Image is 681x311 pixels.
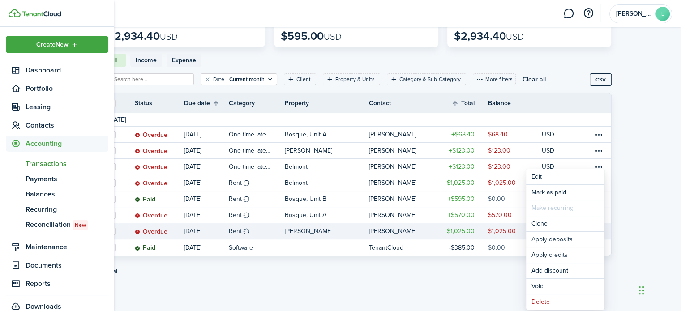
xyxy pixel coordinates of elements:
[285,98,369,108] th: Property
[135,239,184,256] a: Paid
[526,279,604,294] button: Void
[229,146,271,155] table-info-title: One time late fee
[526,216,604,231] a: Clone
[368,143,434,158] a: [PERSON_NAME]
[434,175,488,191] a: $1,025.00
[184,226,201,236] p: [DATE]
[285,178,308,187] p: Belmont
[135,143,184,158] a: Overdue
[368,163,416,170] table-profile-info-text: [PERSON_NAME]
[451,130,474,139] table-amount-title: $68.40
[447,194,474,204] table-amount-title: $595.00
[184,146,201,155] p: [DATE]
[285,207,369,223] a: Bosque, Unit A
[135,223,184,239] a: Overdue
[368,98,434,108] th: Contact
[184,191,229,207] a: [DATE]
[135,244,155,251] status: Paid
[523,73,546,85] button: Clear all
[201,73,277,85] filter-tag: Open filter
[448,162,474,171] table-amount-title: $123.00
[285,226,332,236] p: [PERSON_NAME]
[639,277,644,304] div: Drag
[399,75,461,83] filter-tag-label: Category & Sub-Category
[136,55,157,65] span: Income
[184,159,229,175] a: [DATE]
[6,187,108,202] a: Balances
[184,98,229,109] th: Sort
[368,228,416,235] table-profile-info-text: [PERSON_NAME]
[448,243,474,252] table-amount-title: $385.00
[227,75,265,83] filter-tag-value: Current month
[443,226,474,236] table-amount-title: $1,025.00
[213,75,224,83] filter-tag-label: Date
[102,115,133,124] td: [DATE]
[541,146,554,155] p: USD
[368,175,434,191] a: [PERSON_NAME]
[184,178,201,187] p: [DATE]
[541,159,566,175] a: USD
[285,223,369,239] a: [PERSON_NAME]
[26,102,108,112] span: Leasing
[135,159,184,175] a: Overdue
[488,178,515,187] table-amount-description: $1,025.00
[368,179,416,187] table-profile-info-text: [PERSON_NAME]
[448,146,474,155] table-amount-title: $123.00
[323,73,380,85] filter-tag: Open filter
[473,73,516,85] button: More filters
[26,189,108,200] span: Balances
[368,239,434,256] a: TenantCloud
[135,175,184,191] a: Overdue
[368,223,434,239] a: [PERSON_NAME]
[488,98,541,108] th: Balance
[526,232,604,247] button: Apply deposits
[135,148,167,155] status: Overdue
[488,127,541,142] a: $68.40
[6,276,108,292] a: Reports
[434,127,488,142] a: $68.40
[368,207,434,223] a: [PERSON_NAME]
[488,223,541,239] a: $1,025.00
[488,210,511,220] table-amount-description: $570.00
[6,217,108,232] a: ReconciliationNew
[26,260,108,271] span: Documents
[488,130,507,139] table-amount-description: $68.40
[434,223,488,239] a: $1,025.00
[434,191,488,207] a: $595.00
[541,130,554,139] p: USD
[135,228,167,235] status: Overdue
[229,162,271,171] table-info-title: One time late fee
[488,239,541,256] a: $0.00
[526,169,604,184] button: Edit
[184,223,229,239] a: [DATE]
[135,132,167,139] status: Overdue
[488,146,510,155] table-amount-description: $123.00
[284,73,316,85] filter-tag: Open filter
[135,207,184,223] a: Overdue
[541,143,566,158] a: USD
[434,143,488,158] a: $123.00
[368,212,416,219] table-profile-info-text: [PERSON_NAME]
[135,180,167,187] status: Overdue
[526,185,604,200] a: Mark as paid
[285,159,369,175] a: Belmont
[368,191,434,207] a: [PERSON_NAME]
[172,55,196,65] span: Expense
[541,127,566,142] a: USD
[229,159,285,175] a: One time late fee
[229,223,285,239] a: Rent
[368,131,416,138] table-profile-info-text: [PERSON_NAME]
[488,159,541,175] a: $123.00
[488,207,541,223] a: $570.00
[229,98,285,108] th: Category
[184,162,201,171] p: [DATE]
[434,207,488,223] a: $570.00
[285,130,326,139] p: Bosque, Unit A
[447,210,474,220] table-amount-title: $570.00
[285,210,326,220] p: Bosque, Unit A
[285,143,369,158] a: [PERSON_NAME]
[184,243,201,252] p: [DATE]
[434,159,488,175] a: $123.00
[541,162,554,171] p: USD
[135,191,184,207] a: Paid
